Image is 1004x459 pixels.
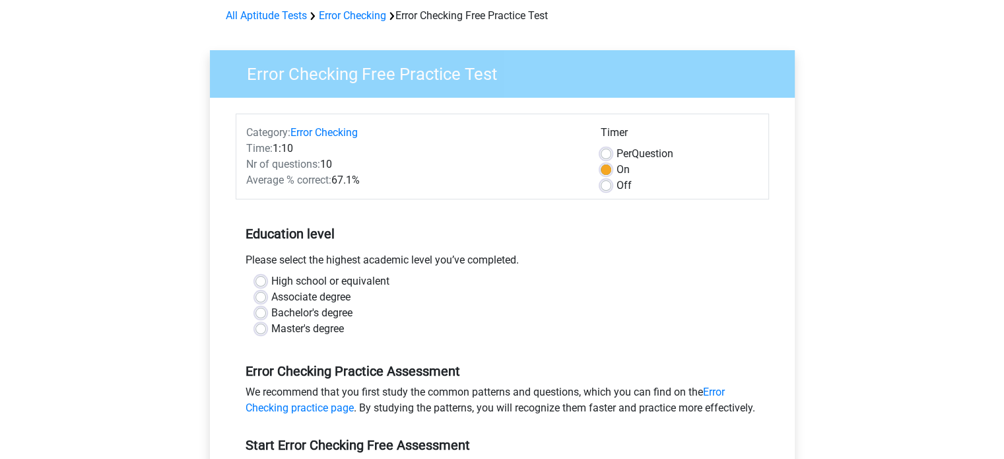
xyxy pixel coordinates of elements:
[246,158,320,170] span: Nr of questions:
[601,125,758,146] div: Timer
[246,126,290,139] span: Category:
[319,9,386,22] a: Error Checking
[246,174,331,186] span: Average % correct:
[246,221,759,247] h5: Education level
[246,386,725,414] a: Error Checking practice page
[246,363,759,379] h5: Error Checking Practice Assessment
[226,9,307,22] a: All Aptitude Tests
[617,162,630,178] label: On
[236,141,591,157] div: 1:10
[271,305,352,321] label: Bachelor's degree
[617,146,673,162] label: Question
[231,59,785,85] h3: Error Checking Free Practice Test
[271,289,351,305] label: Associate degree
[236,157,591,172] div: 10
[271,321,344,337] label: Master's degree
[617,147,632,160] span: Per
[617,178,632,194] label: Off
[236,252,769,273] div: Please select the highest academic level you’ve completed.
[236,384,769,421] div: We recommend that you first study the common patterns and questions, which you can find on the . ...
[246,437,759,453] h5: Start Error Checking Free Assessment
[236,172,591,188] div: 67.1%
[220,8,784,24] div: Error Checking Free Practice Test
[290,126,358,139] a: Error Checking
[246,142,273,155] span: Time:
[271,273,389,289] label: High school or equivalent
